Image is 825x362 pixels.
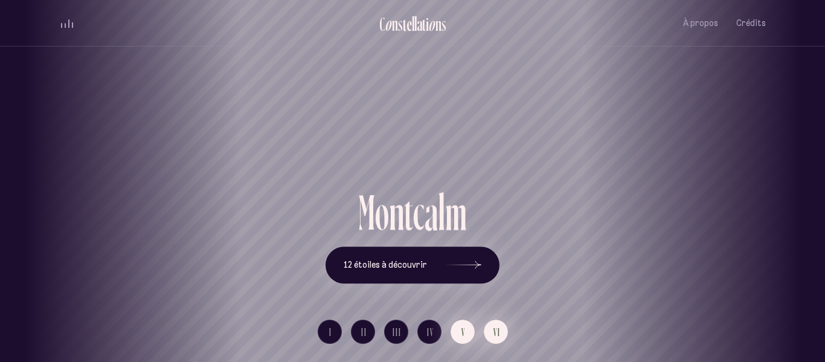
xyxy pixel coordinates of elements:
div: n [392,14,398,34]
button: volume audio [59,17,75,30]
button: III [384,320,408,344]
div: a [417,14,422,34]
div: m [445,187,467,238]
div: e [406,14,412,34]
button: II [351,320,375,344]
button: VI [484,320,508,344]
span: IV [427,327,434,337]
div: l [414,14,417,34]
div: o [428,14,435,34]
button: IV [417,320,441,344]
div: t [422,14,426,34]
span: II [361,327,367,337]
div: s [441,14,446,34]
span: III [393,327,402,337]
div: s [398,14,403,34]
span: À propos [683,18,718,28]
div: a [425,187,438,238]
button: V [451,320,475,344]
div: t [403,14,406,34]
span: V [461,327,466,337]
div: l [412,14,414,34]
button: Crédits [736,9,766,37]
div: n [389,187,404,238]
div: n [435,14,441,34]
div: o [375,187,389,238]
div: i [426,14,429,34]
div: l [438,187,445,238]
span: Crédits [736,18,766,28]
button: À propos [683,9,718,37]
div: c [413,187,425,238]
div: o [385,14,392,34]
div: C [379,14,385,34]
button: 12 étoiles à découvrir [326,247,499,284]
span: VI [493,327,501,337]
div: t [404,187,413,238]
span: I [329,327,332,337]
div: M [358,187,375,238]
button: I [318,320,342,344]
span: 12 étoiles à découvrir [344,260,427,270]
